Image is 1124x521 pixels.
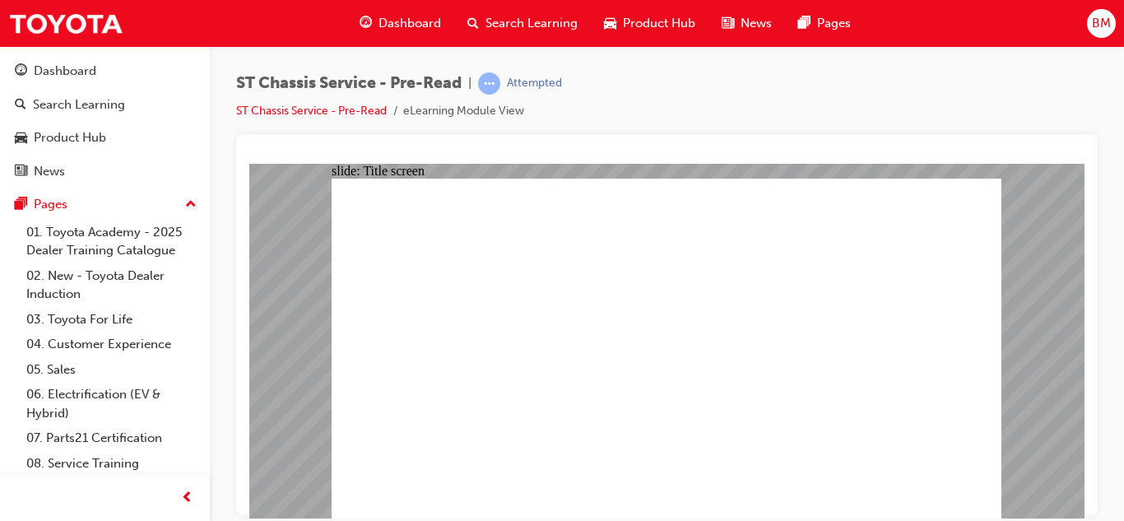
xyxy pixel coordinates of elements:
span: pages-icon [15,198,27,212]
div: Product Hub [34,128,106,147]
button: Pages [7,189,203,220]
span: prev-icon [181,488,193,509]
span: search-icon [467,13,479,34]
span: News [741,14,772,33]
a: 07. Parts21 Certification [20,426,203,451]
a: 01. Toyota Academy - 2025 Dealer Training Catalogue [20,220,203,263]
button: BM [1087,9,1116,38]
a: Dashboard [7,56,203,86]
div: Search Learning [33,95,125,114]
span: search-icon [15,98,26,113]
a: guage-iconDashboard [346,7,454,40]
a: 05. Sales [20,357,203,383]
div: News [34,162,65,181]
span: | [468,74,471,93]
a: search-iconSearch Learning [454,7,591,40]
a: 04. Customer Experience [20,332,203,357]
span: car-icon [604,13,616,34]
a: news-iconNews [708,7,785,40]
span: Pages [817,14,851,33]
a: 06. Electrification (EV & Hybrid) [20,382,203,426]
span: learningRecordVerb_ATTEMPT-icon [478,72,500,95]
a: News [7,156,203,187]
span: Product Hub [623,14,695,33]
a: pages-iconPages [785,7,864,40]
span: Dashboard [379,14,441,33]
div: Pages [34,195,67,214]
li: eLearning Module View [403,102,524,121]
img: Trak [8,5,123,42]
span: up-icon [185,194,197,216]
div: Dashboard [34,62,96,81]
button: DashboardSearch LearningProduct HubNews [7,53,203,189]
a: Search Learning [7,90,203,120]
span: pages-icon [798,13,810,34]
a: car-iconProduct Hub [591,7,708,40]
span: news-icon [722,13,734,34]
span: BM [1092,14,1111,33]
span: guage-icon [360,13,372,34]
span: car-icon [15,131,27,146]
span: guage-icon [15,64,27,79]
span: news-icon [15,165,27,179]
a: 08. Service Training [20,451,203,477]
a: ST Chassis Service - Pre-Read [236,104,387,118]
a: 02. New - Toyota Dealer Induction [20,263,203,307]
span: ST Chassis Service - Pre-Read [236,74,462,93]
a: 03. Toyota For Life [20,307,203,333]
a: Product Hub [7,123,203,153]
div: Attempted [507,76,562,91]
span: Search Learning [485,14,578,33]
